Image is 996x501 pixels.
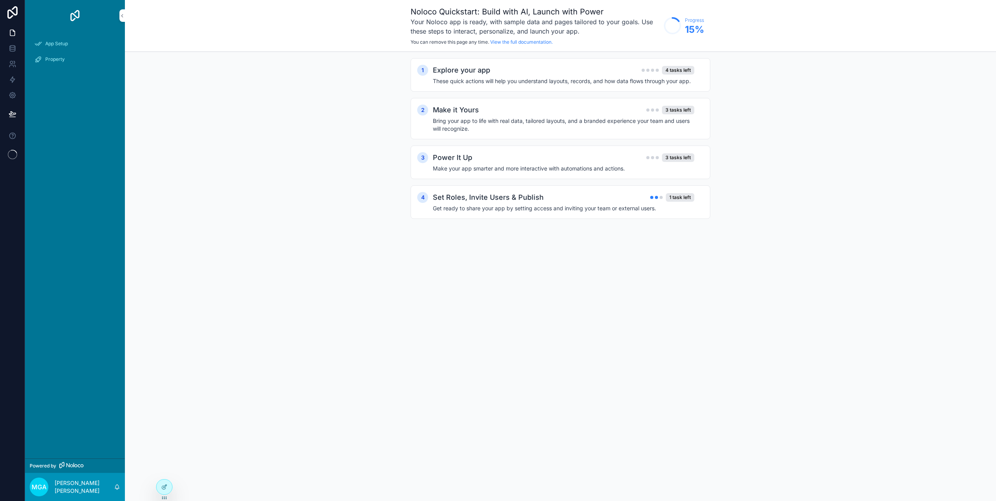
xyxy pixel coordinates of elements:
[69,9,81,22] img: App logo
[32,482,46,492] span: MGA
[411,17,660,36] h3: Your Noloco app is ready, with sample data and pages tailored to your goals. Use these steps to i...
[55,479,114,495] p: [PERSON_NAME] [PERSON_NAME]
[30,37,120,51] a: App Setup
[685,23,704,36] span: 15 %
[30,463,56,469] span: Powered by
[25,458,125,473] a: Powered by
[30,52,120,66] a: Property
[685,17,704,23] span: Progress
[45,56,65,62] span: Property
[411,6,660,17] h1: Noloco Quickstart: Build with AI, Launch with Power
[411,39,489,45] span: You can remove this page any time.
[490,39,553,45] a: View the full documentation.
[45,41,68,47] span: App Setup
[25,31,125,76] div: scrollable content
